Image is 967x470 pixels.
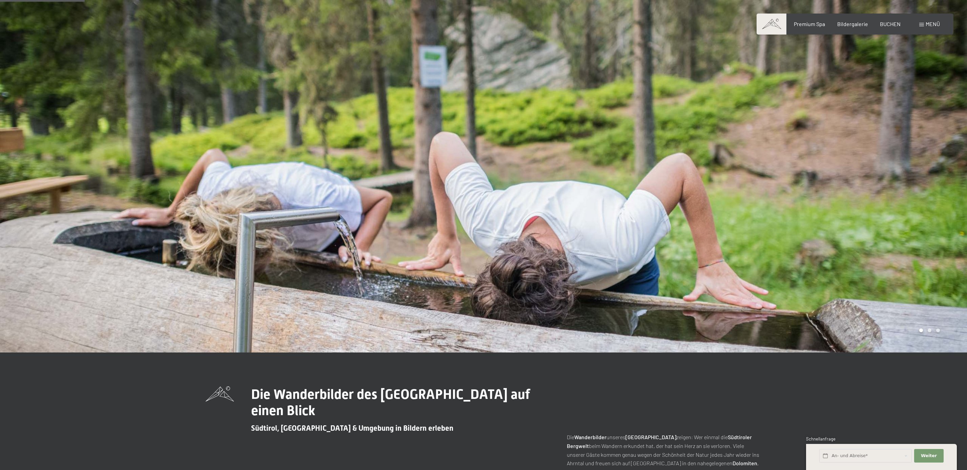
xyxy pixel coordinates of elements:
[914,449,943,463] button: Weiter
[567,434,752,449] strong: Südtiroler Bergwelt
[936,328,940,332] div: Carousel Page 3
[880,21,901,27] a: BUCHEN
[837,21,868,27] a: Bildergalerie
[917,328,940,332] div: Carousel Pagination
[919,328,923,332] div: Carousel Page 1 (Current Slide)
[794,21,825,27] a: Premium Spa
[251,386,530,419] span: Die Wanderbilder des [GEOGRAPHIC_DATA] auf einen Blick
[806,436,836,442] span: Schnellanfrage
[921,453,937,459] span: Weiter
[928,328,931,332] div: Carousel Page 2
[926,21,940,27] span: Menü
[625,434,676,440] strong: [GEOGRAPHIC_DATA]
[251,424,453,432] span: Südtirol, [GEOGRAPHIC_DATA] & Umgebung in Bildern erleben
[733,460,757,466] strong: Dolomiten
[574,434,606,440] strong: Wanderbilder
